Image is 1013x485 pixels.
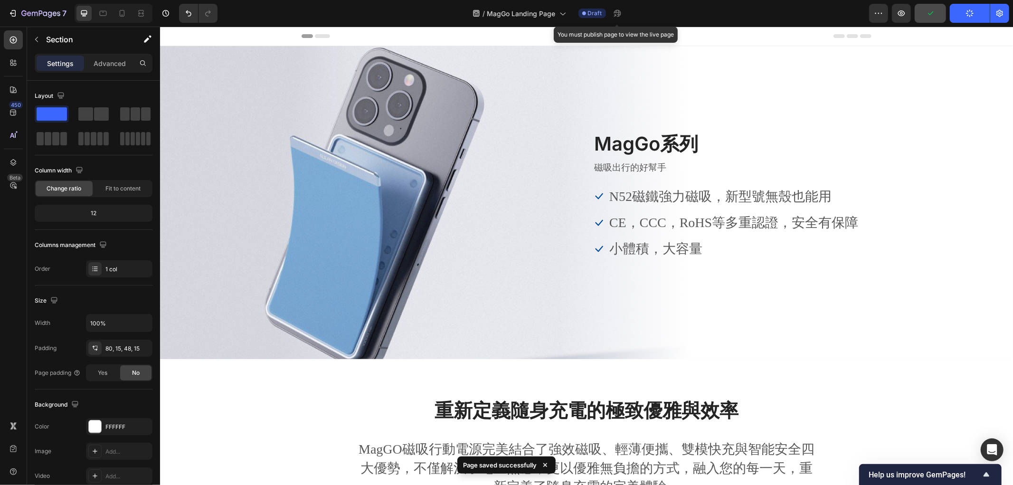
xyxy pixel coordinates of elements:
[105,423,150,431] div: FFFFFF
[7,174,23,181] div: Beta
[869,470,981,479] span: Help us improve GemPages!
[132,369,140,377] span: No
[4,4,71,23] button: 7
[105,447,150,456] div: Add...
[35,472,50,480] div: Video
[869,469,992,480] button: Show survey - Help us improve GemPages!
[86,314,152,332] input: Auto
[35,295,60,307] div: Size
[105,265,150,274] div: 1 col
[47,58,74,68] p: Settings
[47,184,82,193] span: Change ratio
[35,90,66,103] div: Layout
[35,164,85,177] div: Column width
[46,34,124,45] p: Section
[98,369,107,377] span: Yes
[105,184,141,193] span: Fit to content
[35,319,50,327] div: Width
[179,4,218,23] div: Undo/Redo
[434,135,703,147] p: 磁吸出行的好幫手
[483,9,485,19] span: /
[449,187,698,205] p: CE，CCC，RoHS等多重認證，安全有保障
[94,58,126,68] p: Advanced
[37,207,151,220] div: 12
[35,447,51,456] div: Image
[62,8,66,19] p: 7
[981,438,1004,461] div: Open Intercom Messenger
[449,213,698,231] p: 小體積，大容量
[449,161,698,179] p: N52磁鐵強力磁吸，新型號無殼也能用
[160,27,1013,485] iframe: Design area
[105,344,150,353] div: 80, 15, 48, 15
[35,369,81,377] div: Page padding
[105,472,150,481] div: Add...
[197,413,656,469] p: MagGO磁吸行動電源完美結合了強效磁吸、輕薄便攜、雙模快充與智能安全四大優勢，不僅解決了電量焦慮，更以優雅無負擔的方式，融入您的每一天，重新定義了隨身充電的完美體驗。
[487,9,556,19] span: MagGo Landing Page
[433,104,704,131] h2: MagGo系列
[463,460,537,470] p: Page saved successfully
[9,101,23,109] div: 450
[588,9,602,18] span: Draft
[35,399,81,411] div: Background
[35,265,50,273] div: Order
[35,344,57,352] div: Padding
[35,239,109,252] div: Columns management
[275,372,578,395] strong: 重新定義隨身充電的極致優雅與效率
[35,422,49,431] div: Color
